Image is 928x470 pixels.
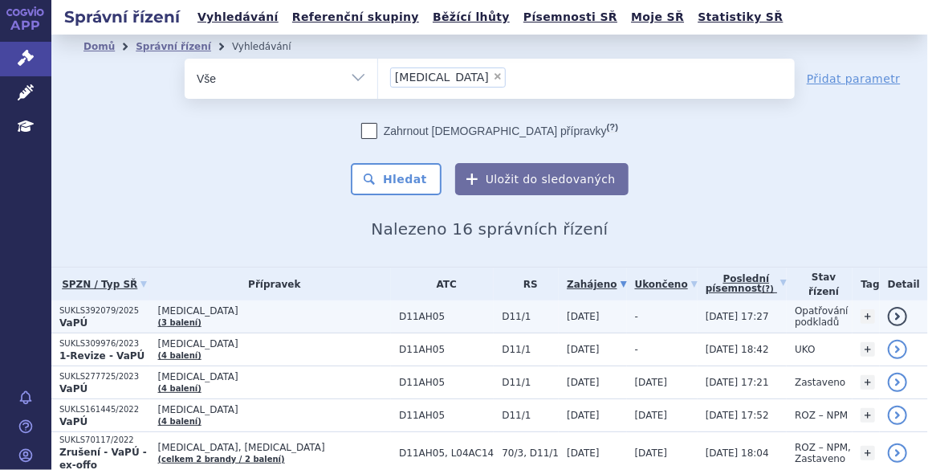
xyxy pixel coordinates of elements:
a: Ukončeno [635,273,698,296]
th: ATC [391,268,494,300]
a: (3 balení) [158,318,201,327]
span: [DATE] 18:04 [706,448,769,459]
span: D11AH05 [399,410,494,421]
span: [DATE] [567,344,600,355]
span: [DATE] [567,410,600,421]
span: [DATE] [567,377,600,388]
li: Vyhledávání [232,35,312,59]
span: [DATE] 17:21 [706,377,769,388]
a: Domů [83,41,115,52]
h2: Správní řízení [51,6,193,28]
span: [MEDICAL_DATA] [158,338,392,349]
a: + [861,309,875,324]
strong: VaPÚ [59,383,88,394]
a: Správní řízení [136,41,211,52]
span: 70/3, D11/1 [502,448,559,459]
a: Běžící lhůty [428,6,515,28]
a: Vyhledávání [193,6,283,28]
a: detail [888,307,907,326]
span: [DATE] [635,448,668,459]
a: + [861,375,875,390]
a: detail [888,406,907,425]
span: D11AH05 [399,377,494,388]
span: D11/1 [502,311,559,322]
th: Stav řízení [787,268,853,300]
abbr: (?) [607,122,618,133]
span: [DATE] 17:52 [706,410,769,421]
th: Tag [853,268,879,300]
span: [MEDICAL_DATA] [395,72,489,83]
span: Zastaveno [795,377,845,388]
span: UKO [795,344,815,355]
abbr: (?) [762,284,774,294]
label: Zahrnout [DEMOGRAPHIC_DATA] přípravky [361,123,618,139]
a: + [861,408,875,423]
p: SUKLS392079/2025 [59,305,150,317]
span: [DATE] 18:42 [706,344,769,355]
a: Zahájeno [567,273,626,296]
span: D11/1 [502,410,559,421]
a: Přidat parametr [807,71,901,87]
span: [MEDICAL_DATA] [158,305,392,317]
a: (4 balení) [158,384,201,393]
span: [DATE] [567,311,600,322]
a: Písemnosti SŘ [519,6,622,28]
span: [MEDICAL_DATA] [158,404,392,415]
p: SUKLS161445/2022 [59,404,150,415]
a: Poslednípísemnost(?) [706,268,787,300]
span: ROZ – NPM, Zastaveno [795,442,851,464]
a: detail [888,373,907,392]
th: Přípravek [150,268,392,300]
span: Opatřování podkladů [795,305,849,328]
a: Moje SŘ [626,6,689,28]
a: Referenční skupiny [287,6,424,28]
span: D11AH05, L04AC14 [399,448,494,459]
a: SPZN / Typ SŘ [59,273,150,296]
a: Statistiky SŘ [693,6,788,28]
span: D11AH05 [399,344,494,355]
span: [MEDICAL_DATA] [158,371,392,382]
span: ROZ – NPM [795,410,848,421]
button: Uložit do sledovaných [455,163,629,195]
span: × [493,72,503,81]
span: D11AH05 [399,311,494,322]
span: Nalezeno 16 správních řízení [371,219,608,239]
strong: VaPÚ [59,416,88,427]
p: SUKLS309976/2023 [59,338,150,349]
span: D11/1 [502,344,559,355]
p: SUKLS277725/2023 [59,371,150,382]
span: D11/1 [502,377,559,388]
a: + [861,342,875,357]
a: detail [888,340,907,359]
span: [DATE] [635,410,668,421]
button: Hledat [351,163,442,195]
th: RS [494,268,559,300]
span: [DATE] [635,377,668,388]
a: detail [888,443,907,463]
strong: VaPÚ [59,317,88,329]
input: [MEDICAL_DATA] [511,67,519,87]
span: - [635,311,638,322]
th: Detail [880,268,928,300]
span: [DATE] [567,448,600,459]
span: [MEDICAL_DATA], [MEDICAL_DATA] [158,442,392,453]
a: (4 balení) [158,351,201,360]
a: (4 balení) [158,417,201,426]
a: + [861,446,875,460]
span: [DATE] 17:27 [706,311,769,322]
p: SUKLS70117/2022 [59,435,150,446]
a: (celkem 2 brandy / 2 balení) [158,455,285,464]
span: - [635,344,638,355]
strong: 1-Revize - VaPÚ [59,350,144,362]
